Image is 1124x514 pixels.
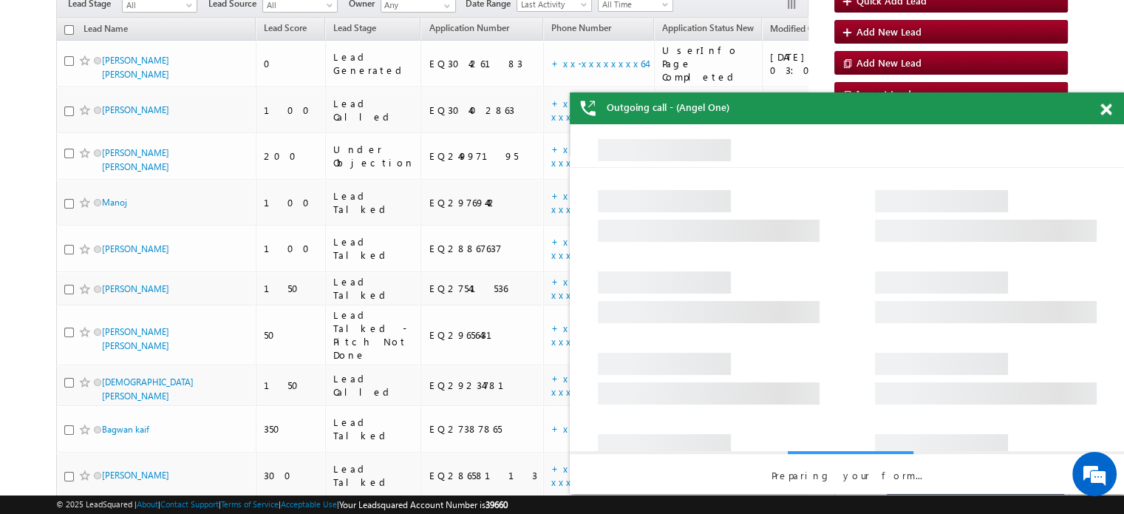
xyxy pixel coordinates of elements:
[102,424,149,435] a: Bagwan kaif
[333,462,415,489] div: Lead Talked
[551,235,618,261] a: +xx-xxxxxxxx74
[102,470,169,481] a: [PERSON_NAME]
[486,499,508,510] span: 39660
[551,57,647,70] a: +xx-xxxxxxxx64
[333,235,415,262] div: Lead Talked
[333,275,415,302] div: Lead Talked
[662,44,755,84] div: UserInfo Page Completed
[551,22,611,33] span: Phone Number
[281,499,337,509] a: Acceptable Use
[264,379,319,392] div: 150
[76,21,135,40] a: Lead Name
[25,78,62,97] img: d_60004797649_company_0_60004797649
[421,20,516,39] a: Application Number
[333,372,415,399] div: Lead Called
[551,422,647,435] a: +xx-xxxxxxxx64
[551,189,624,215] a: +xx-xxxxxxxx38
[102,326,169,351] a: [PERSON_NAME] [PERSON_NAME]
[763,20,841,39] a: Modified On (sorted descending)
[770,50,862,77] div: [DATE] 03:07 PM
[264,242,319,255] div: 100
[333,50,415,77] div: Lead Generated
[102,283,169,294] a: [PERSON_NAME]
[77,78,248,97] div: Chat with us now
[429,196,537,209] div: EQ29769442
[551,275,634,301] a: +xx-xxxxxxxx90
[333,416,415,442] div: Lead Talked
[607,101,729,114] span: Outgoing call - (Angel One)
[551,372,640,398] a: +xx-xxxxxxxx71
[102,376,194,402] a: [DEMOGRAPHIC_DATA][PERSON_NAME]
[551,462,644,488] a: +xx-xxxxxxxx21
[160,499,219,509] a: Contact Support
[770,23,820,34] span: Modified On
[429,379,537,392] div: EQ29234781
[264,57,319,70] div: 0
[429,469,537,482] div: EQ28658113
[856,56,922,69] span: Add New Lead
[333,143,415,169] div: Under Objection
[326,20,384,39] a: Lead Stage
[264,22,307,33] span: Lead Score
[429,328,537,342] div: EQ29656431
[429,104,537,117] div: EQ30402863
[264,469,319,482] div: 300
[429,282,537,295] div: EQ27541536
[264,149,319,163] div: 200
[429,149,537,163] div: EQ24997195
[201,402,268,422] em: Start Chat
[56,498,508,512] span: © 2025 LeadSquared | | | | |
[102,243,169,254] a: [PERSON_NAME]
[333,22,376,33] span: Lead Stage
[242,7,278,43] div: Minimize live chat window
[264,422,319,436] div: 350
[19,137,270,390] textarea: Type your message and hit 'Enter'
[333,308,415,362] div: Lead Talked - Pitch Not Done
[551,97,623,123] a: +xx-xxxxxxxx69
[333,97,415,124] div: Lead Called
[102,197,127,208] a: Manoj
[655,20,761,39] a: Application Status New
[221,499,279,509] a: Terms of Service
[429,57,537,70] div: EQ30426183
[102,55,169,80] a: [PERSON_NAME] [PERSON_NAME]
[102,147,169,172] a: [PERSON_NAME] [PERSON_NAME]
[264,328,319,342] div: 50
[333,189,415,216] div: Lead Talked
[102,104,169,115] a: [PERSON_NAME]
[429,22,508,33] span: Application Number
[662,22,754,33] span: Application Status New
[856,25,922,38] span: Add New Lead
[551,322,620,348] a: +xx-xxxxxxxx36
[339,499,508,510] span: Your Leadsquared Account Number is
[544,20,619,39] a: Phone Number
[551,143,634,169] a: +xx-xxxxxxxx09
[64,25,74,35] input: Check all records
[856,87,911,100] span: Import Lead
[429,422,537,436] div: EQ27387865
[264,282,319,295] div: 150
[264,196,319,209] div: 100
[662,90,755,130] div: G&M Details Completed
[264,104,319,117] div: 100
[137,499,158,509] a: About
[429,242,537,255] div: EQ28867637
[256,20,314,39] a: Lead Score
